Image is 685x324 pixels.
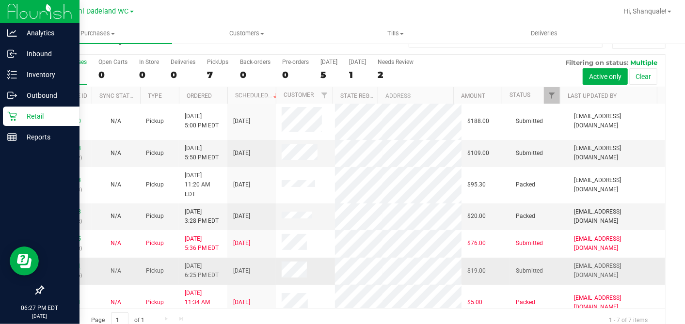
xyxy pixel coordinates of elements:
[467,149,489,158] span: $109.00
[4,312,75,320] p: [DATE]
[139,59,159,65] div: In Store
[378,69,414,80] div: 2
[233,117,250,126] span: [DATE]
[17,27,75,39] p: Analytics
[111,180,121,189] button: N/A
[349,69,366,80] div: 1
[467,117,489,126] span: $188.00
[207,59,228,65] div: PickUps
[516,298,535,307] span: Packed
[146,149,164,158] span: Pickup
[64,7,129,15] span: Miami Dadeland WC
[146,239,164,248] span: Pickup
[516,266,543,276] span: Submitted
[518,29,571,38] span: Deliveries
[233,298,250,307] span: [DATE]
[171,69,195,80] div: 0
[574,144,659,162] span: [EMAIL_ADDRESS][DOMAIN_NAME]
[185,144,219,162] span: [DATE] 5:50 PM EDT
[574,293,659,312] span: [EMAIL_ADDRESS][DOMAIN_NAME]
[630,59,657,66] span: Multiple
[185,262,219,280] span: [DATE] 6:25 PM EDT
[284,92,314,98] a: Customer
[233,266,250,276] span: [DATE]
[461,93,485,99] a: Amount
[111,299,121,306] span: Not Applicable
[23,23,172,44] a: Purchases
[7,111,17,121] inline-svg: Retail
[574,176,659,194] span: [EMAIL_ADDRESS][DOMAIN_NAME]
[320,59,337,65] div: [DATE]
[17,69,75,80] p: Inventory
[467,212,486,221] span: $20.00
[467,239,486,248] span: $76.00
[185,171,222,199] span: [DATE] 11:20 AM EDT
[470,23,619,44] a: Deliveries
[171,59,195,65] div: Deliveries
[98,59,127,65] div: Open Carts
[629,68,657,85] button: Clear
[111,298,121,307] button: N/A
[317,87,333,104] a: Filter
[574,262,659,280] span: [EMAIL_ADDRESS][DOMAIN_NAME]
[233,239,250,248] span: [DATE]
[240,59,271,65] div: Back-orders
[207,69,228,80] div: 7
[98,69,127,80] div: 0
[240,69,271,80] div: 0
[516,180,535,189] span: Packed
[574,112,659,130] span: [EMAIL_ADDRESS][DOMAIN_NAME]
[516,117,543,126] span: Submitted
[146,180,164,189] span: Pickup
[23,29,172,38] span: Purchases
[467,298,482,307] span: $5.00
[99,93,137,99] a: Sync Status
[111,117,121,126] button: N/A
[516,149,543,158] span: Submitted
[111,118,121,124] span: Not Applicable
[510,92,530,98] a: Status
[282,59,309,65] div: Pre-orders
[378,87,453,104] th: Address
[320,69,337,80] div: 5
[146,117,164,126] span: Pickup
[139,69,159,80] div: 0
[544,87,560,104] a: Filter
[565,59,628,66] span: Filtering on status:
[111,149,121,158] button: N/A
[574,207,659,226] span: [EMAIL_ADDRESS][DOMAIN_NAME]
[146,266,164,276] span: Pickup
[17,90,75,101] p: Outbound
[233,180,250,189] span: [DATE]
[583,68,628,85] button: Active only
[321,29,469,38] span: Tills
[185,207,219,226] span: [DATE] 3:28 PM EDT
[187,93,212,99] a: Ordered
[349,59,366,65] div: [DATE]
[111,150,121,156] span: Not Applicable
[378,59,414,65] div: Needs Review
[111,212,121,221] button: N/A
[173,29,320,38] span: Customers
[340,93,391,99] a: State Registry ID
[233,212,250,221] span: [DATE]
[282,69,309,80] div: 0
[185,234,219,253] span: [DATE] 5:36 PM EDT
[111,240,121,247] span: Not Applicable
[111,267,121,274] span: Not Applicable
[185,289,222,317] span: [DATE] 11:34 AM EDT
[568,93,617,99] a: Last Updated By
[148,93,162,99] a: Type
[185,112,219,130] span: [DATE] 5:00 PM EDT
[574,234,659,253] span: [EMAIL_ADDRESS][DOMAIN_NAME]
[7,70,17,79] inline-svg: Inventory
[17,131,75,143] p: Reports
[467,180,486,189] span: $95.30
[111,181,121,188] span: Not Applicable
[172,23,321,44] a: Customers
[467,266,486,276] span: $19.00
[516,212,535,221] span: Packed
[17,110,75,122] p: Retail
[111,213,121,219] span: Not Applicable
[146,212,164,221] span: Pickup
